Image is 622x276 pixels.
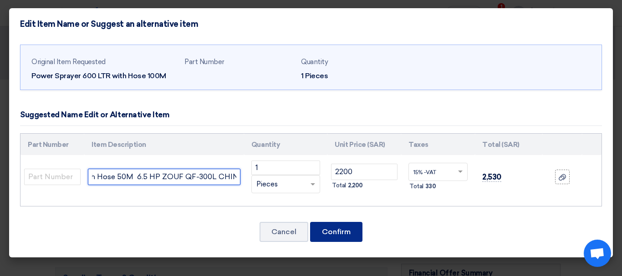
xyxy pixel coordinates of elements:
[88,169,240,185] input: Add Item Description
[260,222,308,242] button: Cancel
[31,71,166,80] font: Power Sprayer 600 LTR with Hose 100M
[20,19,198,29] font: Edit Item Name or Suggest an alternative item
[301,71,328,80] font: 1 Pieces
[92,141,146,149] font: Item Description
[409,183,423,190] font: Total
[24,169,81,185] input: Part Number
[310,222,362,242] button: Confirm
[31,58,106,66] font: Original Item Requested
[28,141,69,149] font: Part Number
[332,182,346,189] font: Total
[271,227,296,236] font: Cancel
[408,141,428,149] font: Taxes
[251,141,280,149] font: Quantity
[348,182,363,189] font: 2,200
[184,58,224,66] font: Part Number
[301,58,328,66] font: Quantity
[256,180,278,188] font: Pieces
[482,172,501,181] font: 2,530
[408,163,468,181] ng-select: VAT
[251,161,320,175] input: RFQ_STEP1.ITEMS.2.AMOUNT_TITLE
[335,141,385,149] font: Unit Price (SAR)
[322,227,351,236] font: Confirm
[482,141,520,149] font: Total (SAR)
[425,183,436,190] font: 330
[584,240,611,267] div: Open chat
[331,164,398,180] input: Unit Price
[20,110,169,119] font: Suggested Name Edit or Alternative Item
